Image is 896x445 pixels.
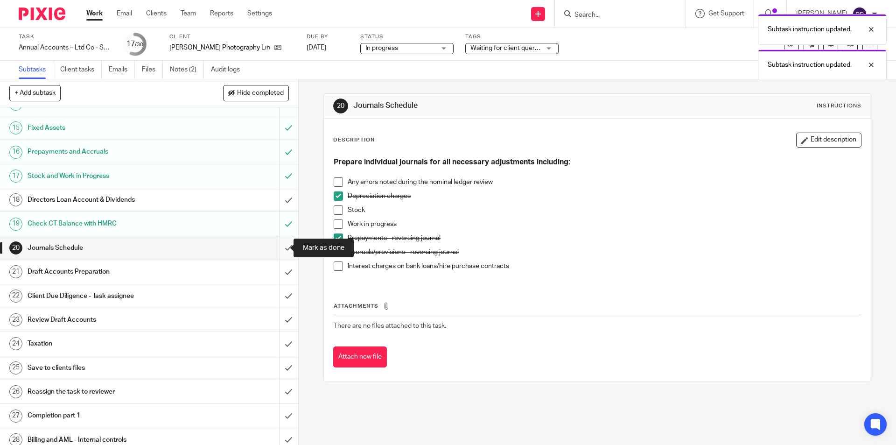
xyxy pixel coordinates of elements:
[146,9,167,18] a: Clients
[360,33,454,41] label: Status
[307,33,349,41] label: Due by
[348,219,861,229] p: Work in progress
[117,9,132,18] a: Email
[9,85,61,101] button: + Add subtask
[768,60,852,70] p: Subtask instruction updated.
[9,218,22,231] div: 19
[9,193,22,206] div: 18
[28,361,189,375] h1: Save to clients files
[348,205,861,215] p: Stock
[9,146,22,159] div: 16
[86,9,103,18] a: Work
[135,42,143,47] small: /30
[9,121,22,134] div: 15
[169,33,295,41] label: Client
[768,25,852,34] p: Subtask instruction updated.
[817,102,861,110] div: Instructions
[28,241,189,255] h1: Journals Schedule
[19,61,53,79] a: Subtasks
[28,313,189,327] h1: Review Draft Accounts
[28,289,189,303] h1: Client Due Diligence - Task assignee
[307,44,326,51] span: [DATE]
[142,61,163,79] a: Files
[28,193,189,207] h1: Directors Loan Account & Dividends
[211,61,247,79] a: Audit logs
[109,61,135,79] a: Emails
[28,265,189,279] h1: Draft Accounts Preparation
[247,9,272,18] a: Settings
[348,247,861,257] p: Accruals/provisions - reversing journal
[28,121,189,135] h1: Fixed Assets
[170,61,204,79] a: Notes (2)
[334,323,446,329] span: There are no files attached to this task.
[19,33,112,41] label: Task
[181,9,196,18] a: Team
[333,136,375,144] p: Description
[348,261,861,271] p: Interest charges on bank loans/hire purchase contracts
[9,337,22,350] div: 24
[210,9,233,18] a: Reports
[28,169,189,183] h1: Stock and Work in Progress
[9,241,22,254] div: 20
[334,158,570,166] strong: Prepare individual journals for all necessary adjustments including:
[9,290,22,303] div: 22
[9,170,22,183] div: 17
[333,346,387,367] button: Attach new file
[28,409,189,423] h1: Completion part 1
[9,410,22,423] div: 27
[796,133,861,148] button: Edit description
[348,177,861,187] p: Any errors noted during the nominal ledger review
[9,361,22,374] div: 25
[223,85,289,101] button: Hide completed
[348,233,861,243] p: Prepayments - reversing journal
[19,43,112,52] div: Annual Accounts – Ltd Co - Software
[19,7,65,20] img: Pixie
[852,7,867,21] img: svg%3E
[28,145,189,159] h1: Prepayments and Accruals
[365,45,398,51] span: In progress
[126,39,143,49] div: 17
[60,61,102,79] a: Client tasks
[28,385,189,399] h1: Reassign the task to reviewer
[28,217,189,231] h1: Check CT Balance with HMRC
[28,337,189,351] h1: Taxation
[334,304,378,309] span: Attachments
[169,43,270,52] p: [PERSON_NAME] Photography Limited
[237,90,284,97] span: Hide completed
[353,101,617,111] h1: Journals Schedule
[348,191,861,201] p: Depreciation charges
[9,313,22,326] div: 23
[9,265,22,278] div: 21
[333,99,348,113] div: 20
[9,385,22,398] div: 26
